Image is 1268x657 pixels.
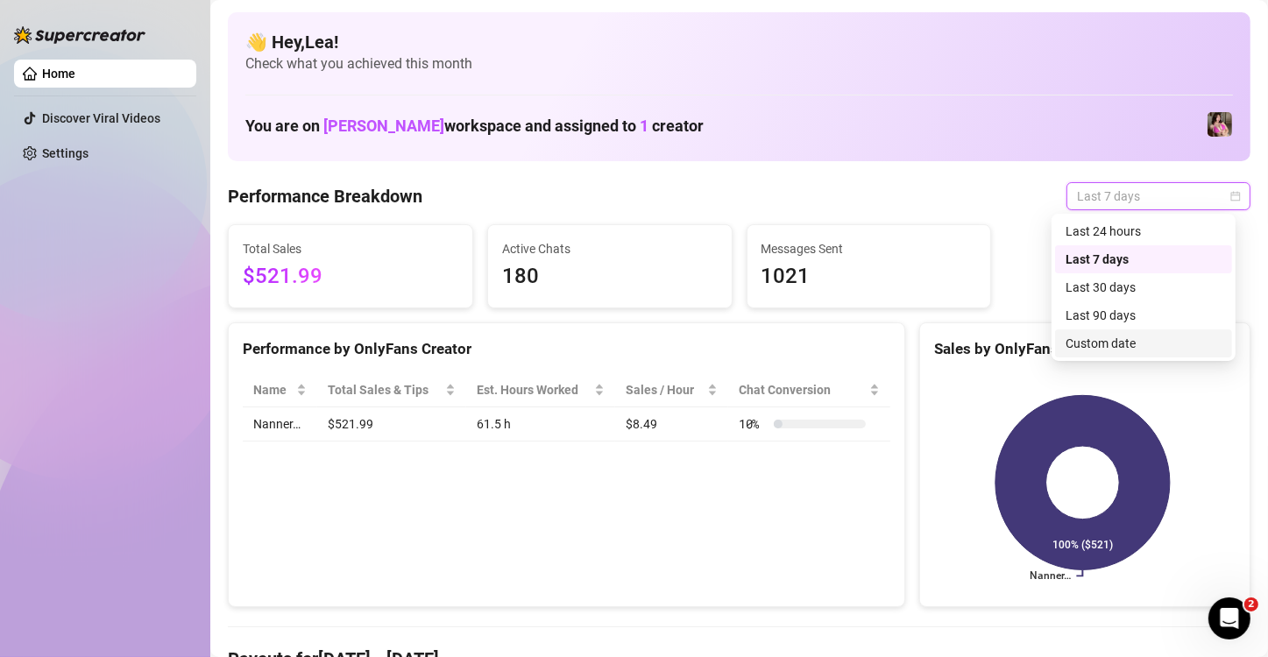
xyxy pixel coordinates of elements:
[317,373,465,407] th: Total Sales & Tips
[1055,301,1232,329] div: Last 90 days
[615,407,728,442] td: $8.49
[243,260,458,293] span: $521.99
[245,117,704,136] h1: You are on workspace and assigned to creator
[739,414,767,434] span: 10 %
[1066,334,1222,353] div: Custom date
[14,26,145,44] img: logo-BBDzfeDw.svg
[626,380,704,399] span: Sales / Hour
[243,239,458,258] span: Total Sales
[1066,222,1222,241] div: Last 24 hours
[1055,245,1232,273] div: Last 7 days
[477,380,591,399] div: Est. Hours Worked
[1055,273,1232,301] div: Last 30 days
[1244,597,1258,611] span: 2
[502,260,718,293] span: 180
[243,337,890,361] div: Performance by OnlyFans Creator
[323,117,444,135] span: [PERSON_NAME]
[1077,183,1240,209] span: Last 7 days
[502,239,718,258] span: Active Chats
[42,67,75,81] a: Home
[243,373,317,407] th: Name
[466,407,615,442] td: 61.5 h
[1208,112,1232,137] img: Nanner
[328,380,441,399] span: Total Sales & Tips
[1066,250,1222,269] div: Last 7 days
[934,337,1236,361] div: Sales by OnlyFans Creator
[640,117,648,135] span: 1
[728,373,890,407] th: Chat Conversion
[1055,329,1232,357] div: Custom date
[739,380,866,399] span: Chat Conversion
[762,260,977,293] span: 1021
[42,146,89,160] a: Settings
[243,407,317,442] td: Nanner…
[615,373,728,407] th: Sales / Hour
[228,184,422,208] h4: Performance Breakdown
[1055,217,1232,245] div: Last 24 hours
[1030,570,1071,583] text: Nanner…
[1230,191,1241,201] span: calendar
[42,111,160,125] a: Discover Viral Videos
[1066,306,1222,325] div: Last 90 days
[253,380,293,399] span: Name
[762,239,977,258] span: Messages Sent
[317,407,465,442] td: $521.99
[245,30,1233,54] h4: 👋 Hey, Lea !
[245,54,1233,74] span: Check what you achieved this month
[1066,278,1222,297] div: Last 30 days
[1208,597,1250,639] iframe: Intercom live chat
